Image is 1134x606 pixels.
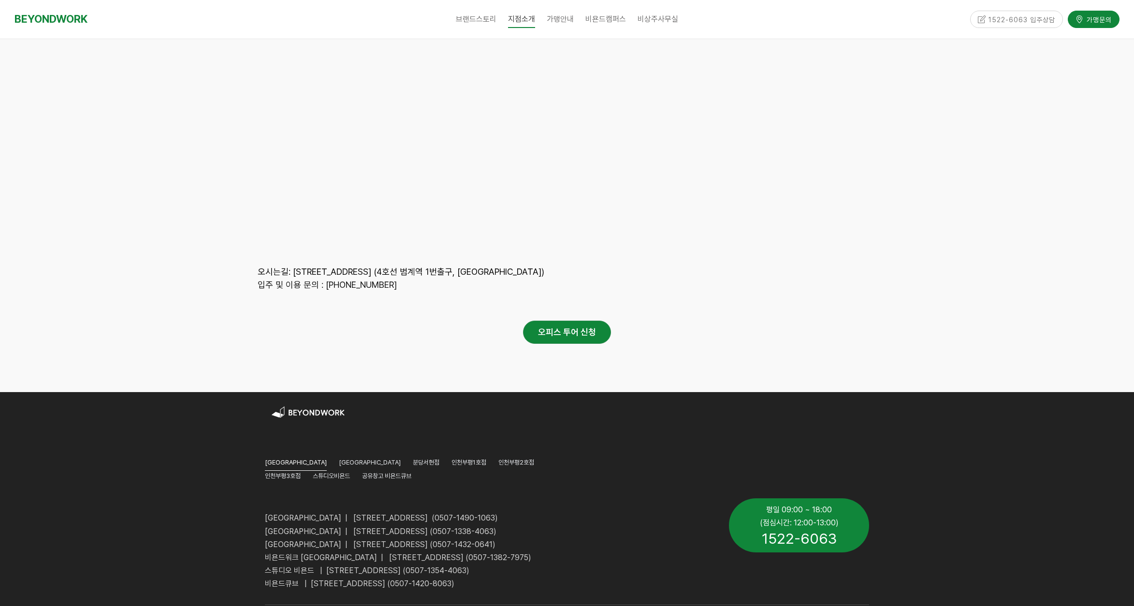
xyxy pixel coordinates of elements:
[523,321,611,344] a: 오피스 투어 신청
[547,14,574,24] span: 가맹안내
[502,7,541,31] a: 지점소개
[313,472,350,479] span: 스튜디오비욘드
[258,267,544,277] span: 오시는길: [STREET_ADDRESS] (4호선 범계역 1번출구, [GEOGRAPHIC_DATA])
[15,10,87,28] a: BEYONDWORK
[498,459,534,466] span: 인천부평2호점
[265,527,496,536] span: [GEOGRAPHIC_DATA] | [STREET_ADDRESS] (0507-1338-4063)
[498,457,534,470] a: 인천부평2호점
[265,472,301,479] span: 인천부평3호점
[265,553,531,562] span: 비욘드워크 [GEOGRAPHIC_DATA] | [STREET_ADDRESS] (0507-1382-7975)
[541,7,580,31] a: 가맹안내
[766,505,832,514] span: 평일 09:00 ~ 18:00
[265,457,327,471] a: [GEOGRAPHIC_DATA]
[632,7,684,31] a: 비상주사무실
[1068,11,1119,28] a: 가맹문의
[413,457,439,470] a: 분당서현점
[413,459,439,466] span: 분당서현점
[760,518,839,527] span: (점심시간: 12:00-13:00)
[258,280,397,290] span: 입주 및 이용 문의 : [PHONE_NUMBER]
[362,472,411,479] span: 공유창고 비욘드큐브
[339,459,401,466] span: [GEOGRAPHIC_DATA]
[1084,14,1112,24] span: 가맹문의
[538,327,596,337] strong: 오피스 투어 신청
[362,471,411,484] a: 공유창고 비욘드큐브
[585,14,626,24] span: 비욘드캠퍼스
[451,459,486,466] span: 인천부평1호점
[265,513,498,522] span: [GEOGRAPHIC_DATA] | [STREET_ADDRESS] (0507-1490-1063)
[451,457,486,470] a: 인천부평1호점
[265,459,327,466] span: [GEOGRAPHIC_DATA]
[580,7,632,31] a: 비욘드캠퍼스
[450,7,502,31] a: 브랜드스토리
[339,457,401,470] a: [GEOGRAPHIC_DATA]
[762,530,837,547] span: 1522-6063
[265,540,495,549] span: [GEOGRAPHIC_DATA] | [STREET_ADDRESS] (0507-1432-0641)
[313,471,350,484] a: 스튜디오비욘드
[638,14,678,24] span: 비상주사무실
[265,471,301,484] a: 인천부평3호점
[508,11,535,28] span: 지점소개
[265,579,454,588] span: 비욘드큐브 | [STREET_ADDRESS] (0507-1420-8063)
[456,14,496,24] span: 브랜드스토리
[265,566,469,575] span: 스튜디오 비욘드 | [STREET_ADDRESS] (0507-1354-4063)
